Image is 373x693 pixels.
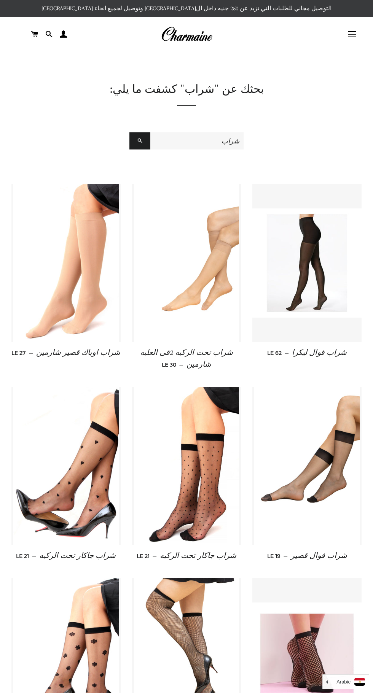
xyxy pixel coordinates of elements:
span: — [32,553,36,559]
span: LE 62 [267,350,282,356]
img: Charmaine Egypt [161,26,212,43]
h1: بحثك عن "شراب" كشفت ما يلي: [11,82,362,98]
span: — [285,350,289,356]
a: شراب اوباك قصير شارمين — LE 27 [11,342,121,364]
span: شراب فوال ليكرا [292,348,347,357]
a: شراب فوال ليكرا — LE 62 [252,342,362,364]
span: شراب جاكار تحت الركبه [160,552,236,560]
span: شراب اوباك قصير شارمين [36,348,120,357]
a: شراب فوال قصير — LE 19 [252,545,362,567]
span: شراب فوال قصير [291,552,347,560]
a: Arabic [327,678,365,686]
span: — [179,361,183,368]
span: — [29,350,33,356]
span: شراب تحت الركبه 2فى العلبه شارمين [140,348,233,369]
input: ابحث في متجرنا [150,132,244,149]
span: — [153,553,157,559]
span: — [284,553,288,559]
a: شراب جاكار تحت الركبه — LE 21 [132,545,241,567]
i: Arabic [336,679,351,684]
span: LE 19 [267,553,281,559]
span: LE 27 [11,350,26,356]
span: LE 30 [162,361,176,368]
span: LE 21 [16,553,29,559]
a: شراب جاكار تحت الركبه — LE 21 [11,545,121,567]
span: LE 21 [137,553,150,559]
a: شراب تحت الركبه 2فى العلبه شارمين — LE 30 [132,342,241,376]
span: شراب جاكار تحت الركبه [39,552,116,560]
